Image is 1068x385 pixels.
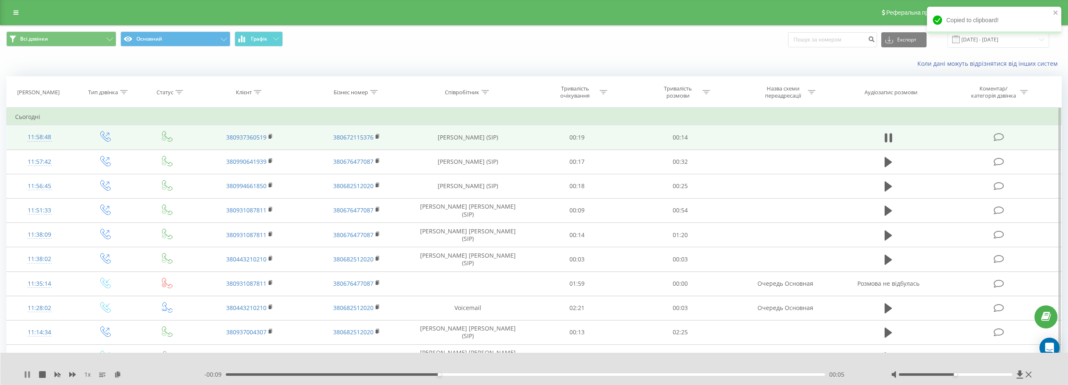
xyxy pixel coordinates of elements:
span: Всі дзвінки [20,36,48,42]
span: 1 x [84,370,91,379]
div: 11:38:09 [15,227,64,243]
td: [PERSON_NAME] (SIP) [410,125,526,150]
div: Клієнт [236,89,252,96]
a: 380994661850 [226,182,266,190]
a: 380931087811 [226,231,266,239]
a: 380676477087 [333,158,373,165]
td: 00:03 [629,247,731,271]
button: Експорт [881,32,927,47]
td: 00:03 [526,247,629,271]
td: 01:20 [629,223,731,247]
div: Співробітник [445,89,479,96]
div: Бізнес номер [334,89,368,96]
div: Copied to clipboard! [927,7,1061,34]
td: 02:21 [526,296,629,320]
div: Open Intercom Messenger [1039,338,1060,358]
td: 00:13 [526,320,629,344]
td: 00:54 [629,198,731,222]
input: Пошук за номером [788,32,877,47]
a: Коли дані можуть відрізнятися вiд інших систем [917,59,1062,67]
td: 00:19 [526,125,629,150]
div: 11:51:33 [15,202,64,219]
a: 380682512020 [333,328,373,336]
button: Основний [120,31,230,47]
div: 11:38:02 [15,251,64,267]
a: 380676477087 [333,279,373,287]
div: Статус [157,89,173,96]
div: 11:28:02 [15,300,64,316]
div: 11:58:48 [15,129,64,145]
td: 00:25 [629,174,731,198]
td: [PERSON_NAME] (SIP) [410,174,526,198]
div: Accessibility label [438,373,441,376]
div: Назва схеми переадресації [761,85,806,99]
span: Графік [251,36,267,42]
button: Всі дзвінки [6,31,116,47]
a: 380931087811 [226,279,266,287]
div: Тип дзвінка [88,89,118,96]
span: 00:05 [829,370,844,379]
a: 380682512020 [333,182,373,190]
td: 02:25 [629,320,731,344]
span: - 00:09 [204,370,226,379]
a: 380672115376 [333,133,373,141]
a: 380931087811 [226,206,266,214]
div: 11:14:34 [15,324,64,341]
td: 00:09 [526,198,629,222]
div: [PERSON_NAME] [17,89,60,96]
a: 380676477087 [333,231,373,239]
td: 00:17 [526,150,629,174]
a: 380937004307 [226,328,266,336]
a: 380676477087 [333,206,373,214]
td: Очередь Основная [731,345,838,369]
td: 00:14 [526,223,629,247]
a: 380990641939 [226,158,266,165]
td: Сьогодні [7,109,1062,125]
div: Аудіозапис розмови [864,89,917,96]
a: 380682512020 [333,304,373,312]
td: Voicemail [410,296,526,320]
span: Розмова не відбулась [857,279,919,287]
a: 380443210210 [226,304,266,312]
td: 01:18 [629,345,731,369]
td: [PERSON_NAME] (SIP) [410,150,526,174]
td: 00:32 [629,150,731,174]
td: 00:00 [629,271,731,296]
div: 11:35:14 [15,276,64,292]
a: 380937360519 [226,133,266,141]
a: 380682512020 [333,255,373,263]
div: 11:09:17 [15,349,64,365]
div: Accessibility label [954,373,957,376]
div: Тривалість очікування [553,85,598,99]
td: Очередь Основная [731,271,838,296]
div: 11:56:45 [15,178,64,194]
td: [PERSON_NAME] [PERSON_NAME] (SIP) [410,320,526,344]
td: [PERSON_NAME] [PERSON_NAME] (SIP) [410,345,526,369]
div: 11:57:42 [15,154,64,170]
button: close [1053,9,1059,17]
span: Реферальна програма [886,9,948,16]
td: 00:18 [526,174,629,198]
div: Тривалість розмови [655,85,700,99]
td: Очередь Основная [731,296,838,320]
td: 00:14 [629,125,731,150]
td: 01:59 [526,271,629,296]
td: [PERSON_NAME] [PERSON_NAME] (SIP) [410,247,526,271]
div: Коментар/категорія дзвінка [969,85,1018,99]
td: [PERSON_NAME] [PERSON_NAME] (SIP) [410,223,526,247]
td: 00:59 [526,345,629,369]
td: [PERSON_NAME] [PERSON_NAME] (SIP) [410,198,526,222]
a: 380443210210 [226,255,266,263]
td: 00:03 [629,296,731,320]
button: Графік [235,31,283,47]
